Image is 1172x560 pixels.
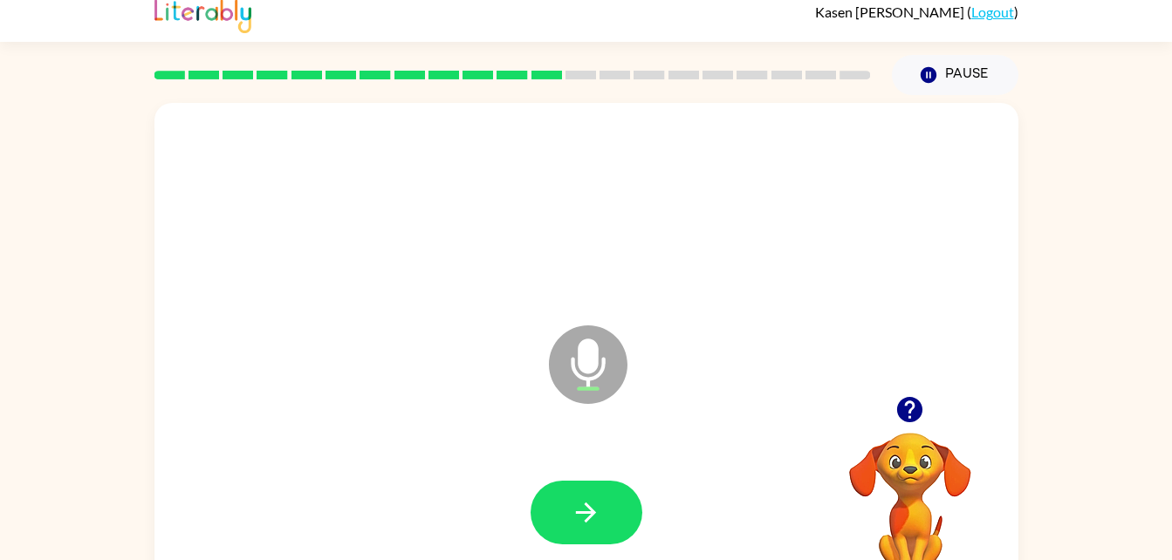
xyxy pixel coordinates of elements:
button: Pause [892,55,1018,95]
div: ( ) [815,3,1018,20]
span: Kasen [PERSON_NAME] [815,3,967,20]
a: Logout [971,3,1014,20]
